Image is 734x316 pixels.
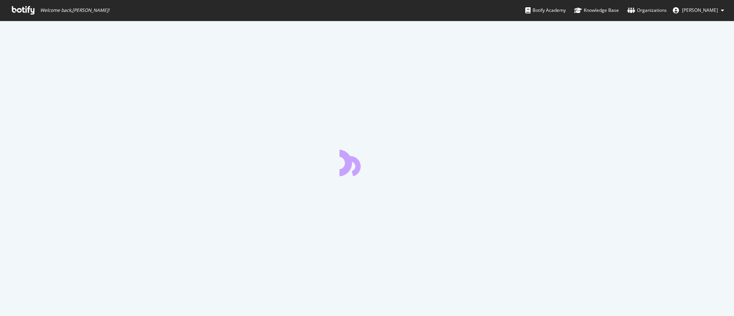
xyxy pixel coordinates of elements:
[667,4,730,16] button: [PERSON_NAME]
[339,149,395,176] div: animation
[574,6,619,14] div: Knowledge Base
[40,7,109,13] span: Welcome back, [PERSON_NAME] !
[525,6,566,14] div: Botify Academy
[682,7,718,13] span: Isobel Watson
[627,6,667,14] div: Organizations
